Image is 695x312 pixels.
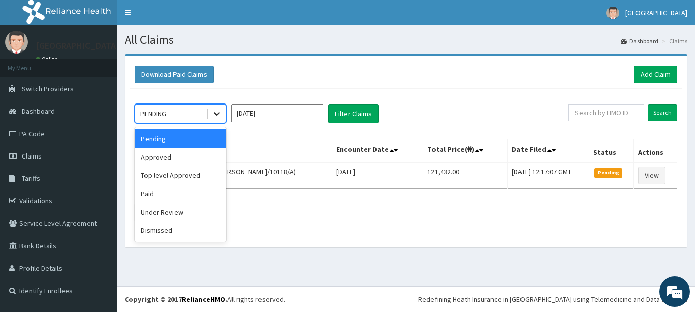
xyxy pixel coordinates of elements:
h1: All Claims [125,33,687,46]
span: Tariffs [22,174,40,183]
td: FAVOUR [PERSON_NAME] ([PERSON_NAME]/10118/A) [135,162,332,189]
td: 121,432.00 [423,162,508,189]
div: PENDING [140,109,166,119]
button: Filter Claims [328,104,379,123]
div: Approved [135,148,226,166]
footer: All rights reserved. [117,286,695,312]
img: User Image [606,7,619,19]
a: Online [36,56,60,63]
a: RelianceHMO [182,295,225,304]
th: Actions [634,139,677,163]
div: Redefining Heath Insurance in [GEOGRAPHIC_DATA] using Telemedicine and Data Science! [418,294,687,304]
p: [GEOGRAPHIC_DATA] [36,41,120,50]
img: d_794563401_company_1708531726252_794563401 [19,51,41,76]
span: Switch Providers [22,84,74,93]
th: Date Filed [508,139,589,163]
input: Search by HMO ID [568,104,644,121]
td: [DATE] 12:17:07 GMT [508,162,589,189]
div: Paid [135,185,226,203]
input: Select Month and Year [231,104,323,122]
span: [GEOGRAPHIC_DATA] [625,8,687,17]
strong: Copyright © 2017 . [125,295,227,304]
th: Status [589,139,634,163]
a: View [638,167,665,184]
th: Name [135,139,332,163]
img: User Image [5,31,28,54]
span: Pending [594,168,622,177]
div: Chat with us now [53,57,171,70]
div: Minimize live chat window [167,5,191,30]
span: Dashboard [22,107,55,116]
button: Download Paid Claims [135,66,214,83]
textarea: Type your message and hit 'Enter' [5,205,194,241]
span: We're online! [59,92,140,195]
td: [DATE] [332,162,423,189]
th: Total Price(₦) [423,139,508,163]
li: Claims [659,37,687,45]
div: Under Review [135,203,226,221]
div: Dismissed [135,221,226,240]
div: Pending [135,129,226,148]
th: Encounter Date [332,139,423,163]
a: Add Claim [634,66,677,83]
div: Top level Approved [135,166,226,185]
span: Claims [22,151,42,161]
input: Search [648,104,677,121]
a: Dashboard [621,37,658,45]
